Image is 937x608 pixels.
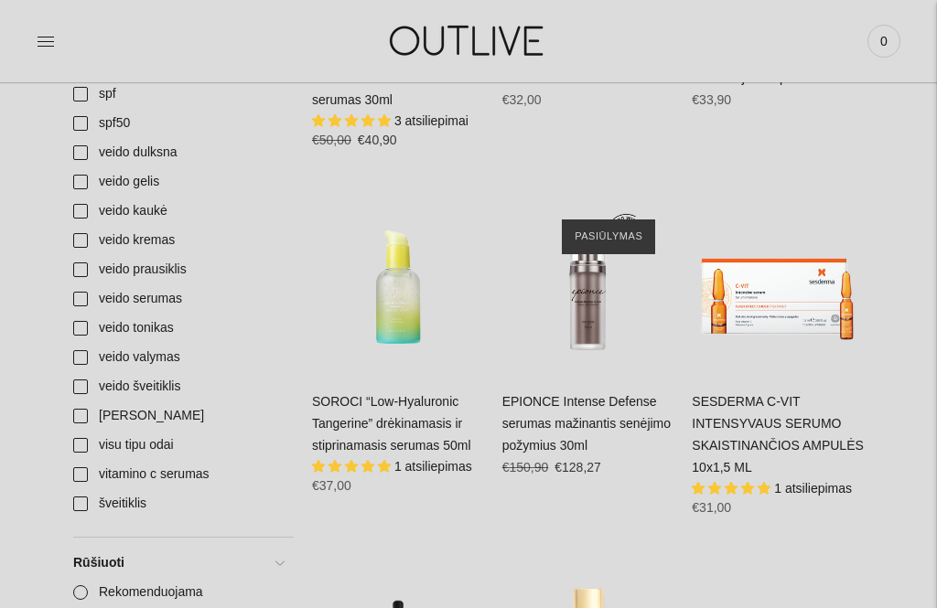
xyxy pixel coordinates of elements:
[502,460,549,475] s: €150,90
[62,138,294,167] a: veido dulksna
[62,80,294,109] a: spf
[62,401,294,431] a: [PERSON_NAME]
[312,48,452,107] a: CELEMI Intensyviai drėkinantis veido ir kaklo serumas 30ml
[871,28,897,54] span: 0
[692,500,731,515] span: €31,00
[394,113,468,128] span: 3 atsiliepimai
[62,431,294,460] a: visu tipu odai
[502,92,542,107] span: €32,00
[774,481,852,496] span: 1 atsiliepimas
[62,372,294,401] a: veido šveitiklis
[502,201,674,373] a: EPIONCE Intense Defense serumas mažinantis senėjimo požymius 30ml
[555,460,601,475] span: €128,27
[312,113,394,128] span: 5.00 stars
[62,460,294,489] a: vitamino c serumas
[312,478,351,493] span: €37,00
[62,284,294,314] a: veido serumas
[692,201,864,373] a: SESDERMA C-VIT INTENSYVAUS SERUMO SKAISTINANČIOS AMPULĖS 10x1,5 ML
[62,109,294,138] a: spf50
[692,481,774,496] span: 5.00 stars
[312,394,471,453] a: SOROCI “Low-Hyaluronic Tangerine” drėkinamasis ir stiprinamasis serumas 50ml
[394,459,472,474] span: 1 atsiliepimas
[62,255,294,284] a: veido prausiklis
[502,48,664,85] a: SOROCI „Vita Toning“ serumas su vitaminu C 30ml
[692,394,864,475] a: SESDERMA C-VIT INTENSYVAUS SERUMO SKAISTINANČIOS AMPULĖS 10x1,5 ML
[62,549,294,578] a: Rūšiuoti
[62,343,294,372] a: veido valymas
[502,394,671,453] a: EPIONCE Intense Defense serumas mažinantis senėjimo požymius 30ml
[62,578,294,607] a: Rekomenduojama
[62,314,294,343] a: veido tonikas
[358,133,397,147] span: €40,90
[62,489,294,518] a: šveitiklis
[354,9,583,72] img: OUTLIVE
[312,201,484,373] a: SOROCI “Low-Hyaluronic Tangerine” drėkinamasis ir stiprinamasis serumas 50ml
[692,92,731,107] span: €33,90
[312,133,351,147] s: €50,00
[62,167,294,197] a: veido gelis
[62,197,294,226] a: veido kaukė
[62,226,294,255] a: veido kremas
[692,48,860,85] a: SOROCI NMF veido serumas odos barjero stiprinimui 30ml
[867,21,900,61] a: 0
[312,459,394,474] span: 5.00 stars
